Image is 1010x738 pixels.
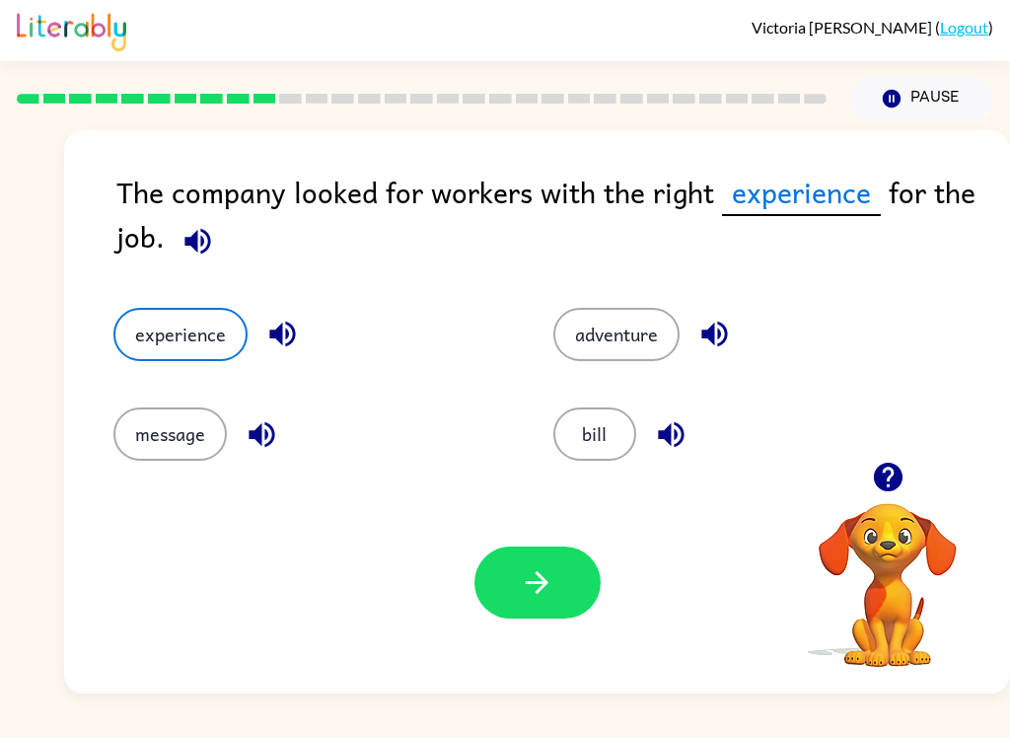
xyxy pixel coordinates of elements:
span: experience [722,170,881,216]
a: Logout [940,18,988,37]
div: ( ) [752,18,993,37]
video: Your browser must support playing .mp4 files to use Literably. Please try using another browser. [789,473,986,670]
div: The company looked for workers with the right for the job. [116,170,1010,268]
button: bill [553,407,636,461]
button: adventure [553,308,680,361]
span: Victoria [PERSON_NAME] [752,18,935,37]
img: Literably [17,8,126,51]
button: Pause [850,76,993,121]
button: experience [113,308,248,361]
button: message [113,407,227,461]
